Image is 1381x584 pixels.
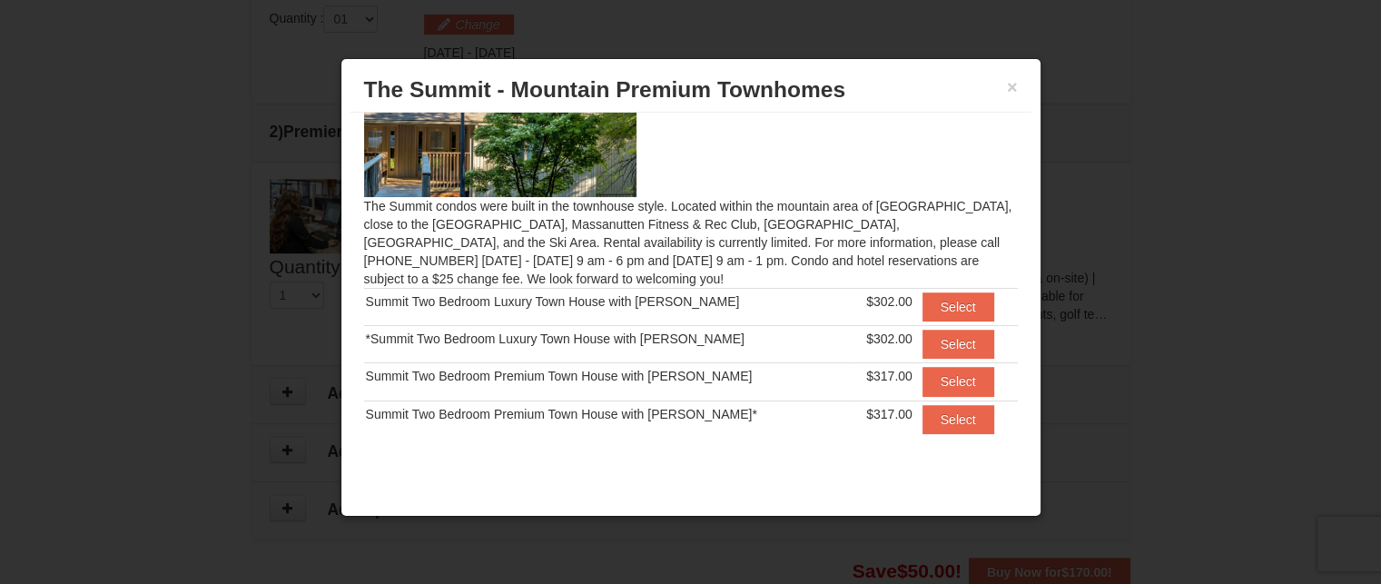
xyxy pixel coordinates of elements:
[364,77,845,102] span: The Summit - Mountain Premium Townhomes
[350,113,1031,469] div: The Summit condos were built in the townhouse style. Located within the mountain area of [GEOGRAP...
[366,292,851,311] div: Summit Two Bedroom Luxury Town House with [PERSON_NAME]
[866,369,912,383] span: $317.00
[866,332,912,346] span: $302.00
[922,367,994,396] button: Select
[922,405,994,434] button: Select
[922,330,994,359] button: Select
[922,292,994,322] button: Select
[366,330,851,348] div: *Summit Two Bedroom Luxury Town House with [PERSON_NAME]
[364,47,636,196] img: 19219034-1-0eee7e00.jpg
[366,367,851,385] div: Summit Two Bedroom Premium Town House with [PERSON_NAME]
[1007,78,1018,96] button: ×
[366,405,851,423] div: Summit Two Bedroom Premium Town House with [PERSON_NAME]*
[866,294,912,309] span: $302.00
[866,407,912,421] span: $317.00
